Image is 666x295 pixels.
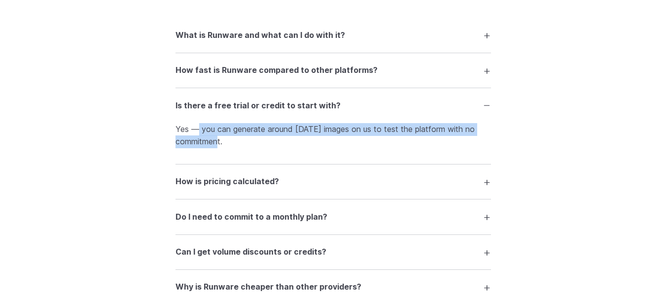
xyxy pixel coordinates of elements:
h3: Do I need to commit to a monthly plan? [175,211,327,224]
h3: How fast is Runware compared to other platforms? [175,64,378,77]
summary: How fast is Runware compared to other platforms? [175,61,491,80]
h3: Why is Runware cheaper than other providers? [175,281,361,294]
h3: Is there a free trial or credit to start with? [175,99,341,112]
h3: How is pricing calculated? [175,175,279,188]
summary: Do I need to commit to a monthly plan? [175,207,491,226]
summary: How is pricing calculated? [175,172,491,191]
summary: What is Runware and what can I do with it? [175,26,491,44]
summary: Can I get volume discounts or credits? [175,243,491,262]
h3: What is Runware and what can I do with it? [175,29,345,42]
p: Yes — you can generate around [DATE] images on us to test the platform with no commitment. [175,123,491,148]
summary: Is there a free trial or credit to start with? [175,96,491,115]
h3: Can I get volume discounts or credits? [175,246,326,259]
